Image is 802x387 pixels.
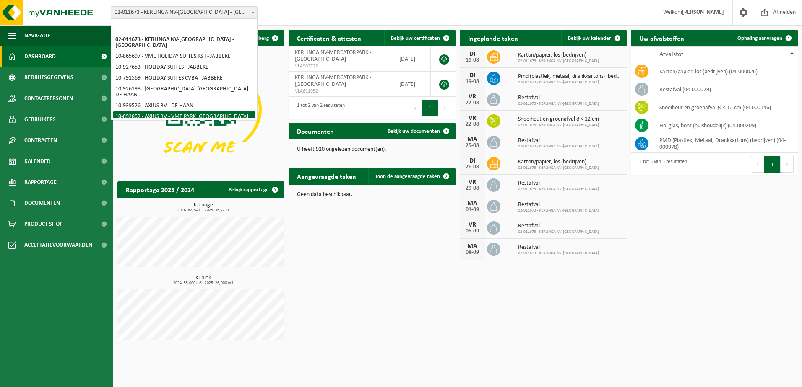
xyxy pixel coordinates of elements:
li: 10-927653 - HOLIDAY SUITES - JABBEKE [113,62,255,73]
td: PMD (Plastiek, Metaal, Drankkartons) (bedrijven) (04-000978) [653,134,798,153]
span: 02-011673 - KERLINGA NV-[GEOGRAPHIC_DATA] [518,101,599,106]
li: 10-939526 - AXIUS BV - DE HAAN [113,101,255,111]
h3: Kubiek [122,275,284,285]
li: 02-011673 - KERLINGA NV-[GEOGRAPHIC_DATA] - [GEOGRAPHIC_DATA] [113,34,255,51]
span: Afvalstof [659,51,683,58]
span: 02-011673 - KERLINGA NV-[GEOGRAPHIC_DATA] [518,59,599,64]
span: Restafval [518,244,599,251]
div: DI [464,157,481,164]
span: Restafval [518,95,599,101]
button: Previous [751,156,764,173]
li: 10-791569 - HOLIDAY SUITES CVBA - JABBEKE [113,73,255,84]
span: VLA902722 [295,63,386,70]
span: Bekijk uw documenten [388,129,440,134]
span: 02-011673 - KERLINGA NV-MERCATORPARK - WENDUINE [111,6,258,19]
div: DI [464,72,481,79]
h3: Tonnage [122,202,284,212]
span: 02-011673 - KERLINGA NV-[GEOGRAPHIC_DATA] [518,123,599,128]
span: Rapportage [24,172,57,193]
button: 1 [422,100,438,116]
div: 29-08 [464,186,481,191]
p: U heeft 920 ongelezen document(en). [297,147,447,152]
div: DI [464,51,481,57]
div: 22-08 [464,100,481,106]
span: Restafval [518,180,599,187]
button: Next [781,156,794,173]
span: Navigatie [24,25,50,46]
a: Bekijk uw kalender [561,30,626,46]
span: 02-011673 - KERLINGA NV-[GEOGRAPHIC_DATA] [518,165,599,170]
div: VR [464,115,481,121]
div: 1 tot 5 van 5 resultaten [635,155,687,173]
span: Ophaling aanvragen [737,36,782,41]
td: karton/papier, los (bedrijven) (04-000026) [653,62,798,80]
div: MA [464,136,481,143]
span: 02-011673 - KERLINGA NV-[GEOGRAPHIC_DATA] [518,80,622,85]
span: 02-011673 - KERLINGA NV-[GEOGRAPHIC_DATA] [518,187,599,192]
div: MA [464,243,481,250]
span: Toon de aangevraagde taken [375,174,440,179]
span: Snoeihout en groenafval ø < 12 cm [518,116,599,123]
span: Bekijk uw certificaten [391,36,440,41]
span: Restafval [518,137,599,144]
span: 2024: 62,340 t - 2025: 36,721 t [122,208,284,212]
span: Dashboard [24,46,56,67]
span: Gebruikers [24,109,56,130]
span: Bedrijfsgegevens [24,67,73,88]
a: Toon de aangevraagde taken [368,168,455,185]
span: Verberg [250,36,269,41]
span: 02-011673 - KERLINGA NV-[GEOGRAPHIC_DATA] [518,144,599,149]
a: Bekijk rapportage [222,181,284,198]
h2: Ingeplande taken [460,30,526,46]
span: Acceptatievoorwaarden [24,235,92,255]
h2: Certificaten & attesten [289,30,370,46]
span: 02-011673 - KERLINGA NV-[GEOGRAPHIC_DATA] [518,208,599,213]
td: hol glas, bont (huishoudelijk) (04-000209) [653,116,798,134]
span: 02-011673 - KERLINGA NV-MERCATORPARK - WENDUINE [111,7,257,18]
span: Contracten [24,130,57,151]
div: VR [464,222,481,228]
li: 10-865697 - VME HOLIDAY SUITES KS I - JABBEKE [113,51,255,62]
h2: Aangevraagde taken [289,168,365,184]
div: MA [464,200,481,207]
button: Previous [409,100,422,116]
td: snoeihout en groenafval Ø < 12 cm (04-000146) [653,98,798,116]
a: Bekijk uw documenten [381,123,455,139]
td: [DATE] [393,46,431,72]
div: 19-08 [464,79,481,85]
span: Pmd (plastiek, metaal, drankkartons) (bedrijven) [518,73,622,80]
div: VR [464,93,481,100]
h2: Uw afvalstoffen [631,30,693,46]
span: Restafval [518,223,599,230]
h2: Rapportage 2025 / 2024 [117,181,203,198]
strong: [PERSON_NAME] [682,9,724,15]
div: 22-08 [464,121,481,127]
span: 2024: 55,000 m3 - 2025: 26,000 m3 [122,281,284,285]
span: Restafval [518,201,599,208]
a: Ophaling aanvragen [731,30,797,46]
span: Product Shop [24,214,62,235]
td: [DATE] [393,72,431,97]
div: VR [464,179,481,186]
span: Kalender [24,151,50,172]
span: 02-011673 - KERLINGA NV-[GEOGRAPHIC_DATA] [518,230,599,235]
div: 01-09 [464,207,481,213]
span: KERLINGA NV-MERCATORPARK - [GEOGRAPHIC_DATA] [295,49,371,62]
div: 25-08 [464,143,481,149]
div: 1 tot 2 van 2 resultaten [293,99,345,117]
td: restafval (04-000029) [653,80,798,98]
div: 05-09 [464,228,481,234]
span: Documenten [24,193,60,214]
button: Next [438,100,451,116]
div: 19-08 [464,57,481,63]
span: Bekijk uw kalender [568,36,611,41]
span: Contactpersonen [24,88,73,109]
span: 02-011673 - KERLINGA NV-[GEOGRAPHIC_DATA] [518,251,599,256]
span: Karton/papier, los (bedrijven) [518,52,599,59]
span: VLA611952 [295,88,386,95]
span: KERLINGA NV-MERCATORPARK - [GEOGRAPHIC_DATA] [295,75,371,88]
li: 10-892852 - AXIUS BV - VME PARK [GEOGRAPHIC_DATA] [113,111,255,122]
div: 08-09 [464,250,481,255]
h2: Documenten [289,123,342,139]
button: Verberg [244,30,284,46]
